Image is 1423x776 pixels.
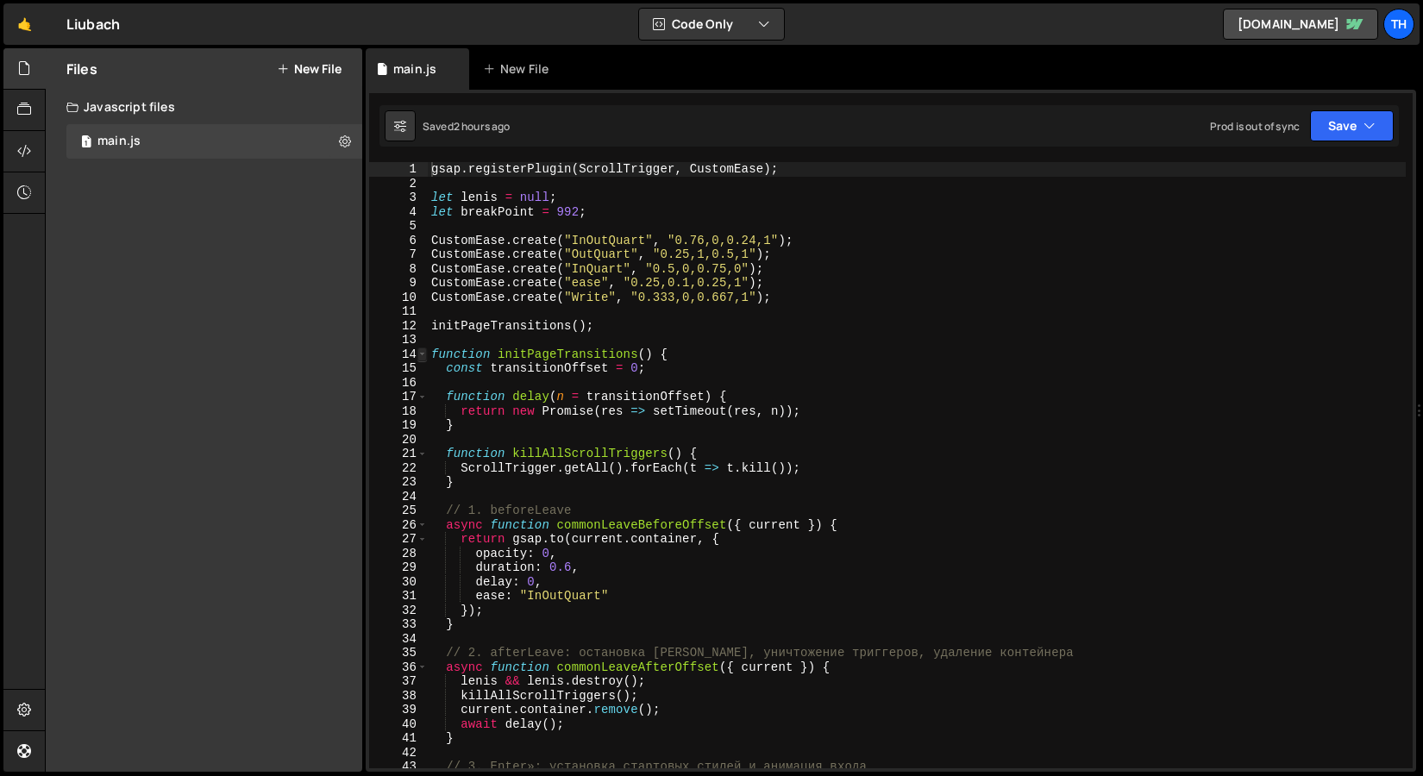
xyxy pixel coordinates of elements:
a: 🤙 [3,3,46,45]
div: 13 [369,333,428,347]
a: Th [1383,9,1414,40]
div: 27 [369,532,428,547]
div: 8 [369,262,428,277]
div: 32 [369,604,428,618]
div: main.js [393,60,436,78]
div: 12 [369,319,428,334]
div: 22 [369,461,428,476]
a: [DOMAIN_NAME] [1223,9,1378,40]
div: 28 [369,547,428,561]
div: 20 [369,433,428,447]
div: 39 [369,703,428,717]
div: 29 [369,560,428,575]
div: 37 [369,674,428,689]
div: 30 [369,575,428,590]
div: 17 [369,390,428,404]
div: 16 [369,376,428,391]
div: 6 [369,234,428,248]
div: 25 [369,504,428,518]
div: 10 [369,291,428,305]
div: 33 [369,617,428,632]
div: 18 [369,404,428,419]
span: 1 [81,136,91,150]
button: Save [1310,110,1394,141]
div: 2 [369,177,428,191]
div: 43 [369,760,428,774]
div: main.js [97,134,141,149]
div: 7 [369,247,428,262]
div: 19 [369,418,428,433]
div: 41 [369,731,428,746]
div: 23 [369,475,428,490]
div: 35 [369,646,428,660]
div: 11 [369,304,428,319]
div: 16256/43835.js [66,124,362,159]
div: 31 [369,589,428,604]
div: 3 [369,191,428,205]
div: Prod is out of sync [1210,119,1300,134]
div: 4 [369,205,428,220]
div: 26 [369,518,428,533]
div: Javascript files [46,90,362,124]
div: 1 [369,162,428,177]
div: New File [483,60,555,78]
div: 5 [369,219,428,234]
div: 34 [369,632,428,647]
div: 40 [369,717,428,732]
div: 21 [369,447,428,461]
div: 42 [369,746,428,760]
div: 36 [369,660,428,675]
div: 9 [369,276,428,291]
div: 15 [369,361,428,376]
div: 38 [369,689,428,704]
div: 24 [369,490,428,504]
div: Liubach [66,14,120,34]
div: 14 [369,347,428,362]
div: 2 hours ago [454,119,511,134]
h2: Files [66,59,97,78]
button: New File [277,62,342,76]
div: Saved [423,119,511,134]
button: Code Only [639,9,784,40]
